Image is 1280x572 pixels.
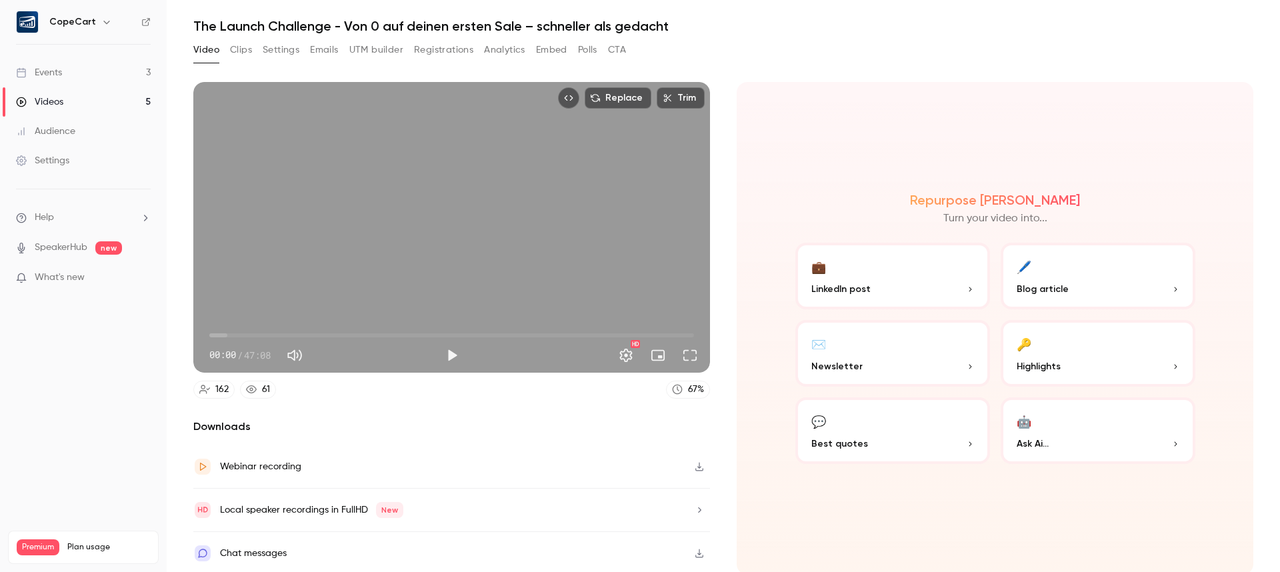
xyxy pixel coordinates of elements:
[209,348,271,362] div: 00:00
[95,241,122,255] span: new
[414,39,473,61] button: Registrations
[193,18,1253,34] h1: The Launch Challenge - Von 0 auf deinen ersten Sale – schneller als gedacht
[16,66,62,79] div: Events
[67,542,150,553] span: Plan usage
[349,39,403,61] button: UTM builder
[17,539,59,555] span: Premium
[1017,282,1069,296] span: Blog article
[608,39,626,61] button: CTA
[811,256,826,277] div: 💼
[811,437,868,451] span: Best quotes
[215,383,229,397] div: 162
[220,545,287,561] div: Chat messages
[645,342,671,369] button: Turn on miniplayer
[193,381,235,399] a: 162
[237,348,243,362] span: /
[35,211,54,225] span: Help
[439,342,465,369] button: Play
[677,342,703,369] button: Full screen
[657,87,705,109] button: Trim
[220,459,301,475] div: Webinar recording
[795,397,990,464] button: 💬Best quotes
[240,381,276,399] a: 61
[1017,411,1031,431] div: 🤖
[230,39,252,61] button: Clips
[811,411,826,431] div: 💬
[484,39,525,61] button: Analytics
[220,502,403,518] div: Local speaker recordings in FullHD
[910,192,1080,208] h2: Repurpose [PERSON_NAME]
[811,359,863,373] span: Newsletter
[310,39,338,61] button: Emails
[795,320,990,387] button: ✉️Newsletter
[811,333,826,354] div: ✉️
[262,383,270,397] div: 61
[1017,333,1031,354] div: 🔑
[209,348,236,362] span: 00:00
[193,419,710,435] h2: Downloads
[943,211,1047,227] p: Turn your video into...
[16,95,63,109] div: Videos
[631,340,640,348] div: HD
[578,39,597,61] button: Polls
[49,15,96,29] h6: CopeCart
[795,243,990,309] button: 💼LinkedIn post
[193,39,219,61] button: Video
[811,282,871,296] span: LinkedIn post
[1001,320,1195,387] button: 🔑Highlights
[1001,397,1195,464] button: 🤖Ask Ai...
[536,39,567,61] button: Embed
[1017,359,1061,373] span: Highlights
[1001,243,1195,309] button: 🖊️Blog article
[585,87,651,109] button: Replace
[16,211,151,225] li: help-dropdown-opener
[244,348,271,362] span: 47:08
[1017,256,1031,277] div: 🖊️
[35,241,87,255] a: SpeakerHub
[558,87,579,109] button: Embed video
[688,383,704,397] div: 67 %
[35,271,85,285] span: What's new
[613,342,639,369] button: Settings
[16,154,69,167] div: Settings
[376,502,403,518] span: New
[1017,437,1049,451] span: Ask Ai...
[666,381,710,399] a: 67%
[17,11,38,33] img: CopeCart
[281,342,308,369] button: Mute
[263,39,299,61] button: Settings
[16,125,75,138] div: Audience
